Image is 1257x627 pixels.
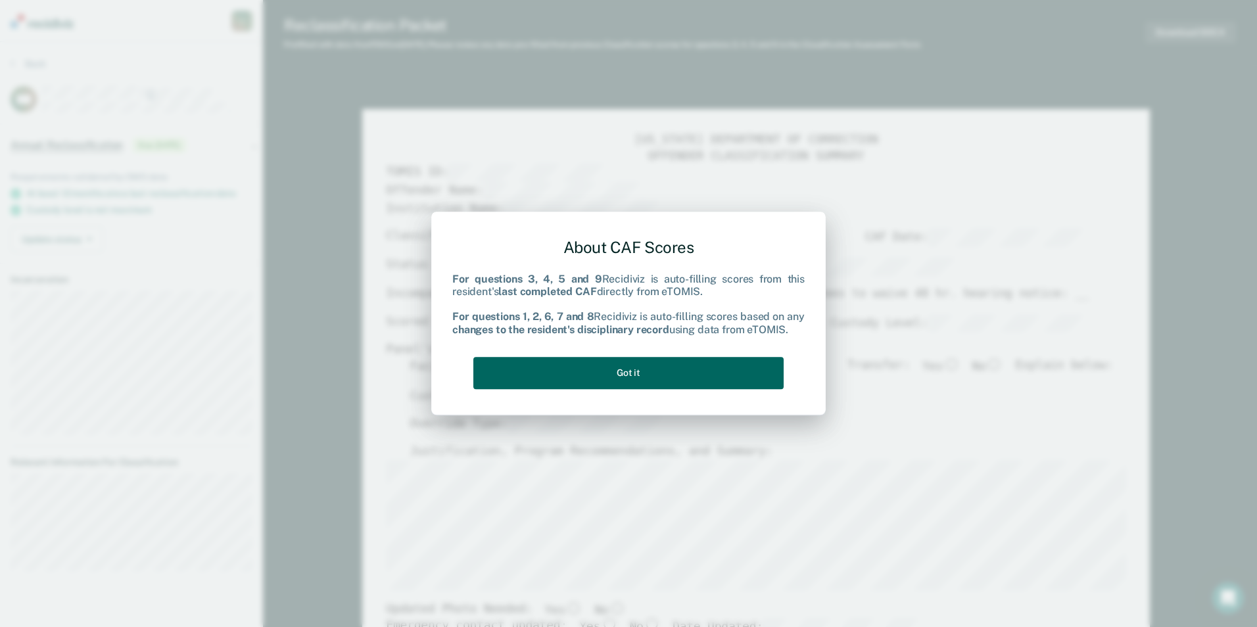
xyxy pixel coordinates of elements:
[473,357,784,389] button: Got it
[452,311,594,323] b: For questions 1, 2, 6, 7 and 8
[452,273,805,336] div: Recidiviz is auto-filling scores from this resident's directly from eTOMIS. Recidiviz is auto-fil...
[452,323,669,336] b: changes to the resident's disciplinary record
[452,273,602,285] b: For questions 3, 4, 5 and 9
[452,227,805,267] div: About CAF Scores
[498,285,596,298] b: last completed CAF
